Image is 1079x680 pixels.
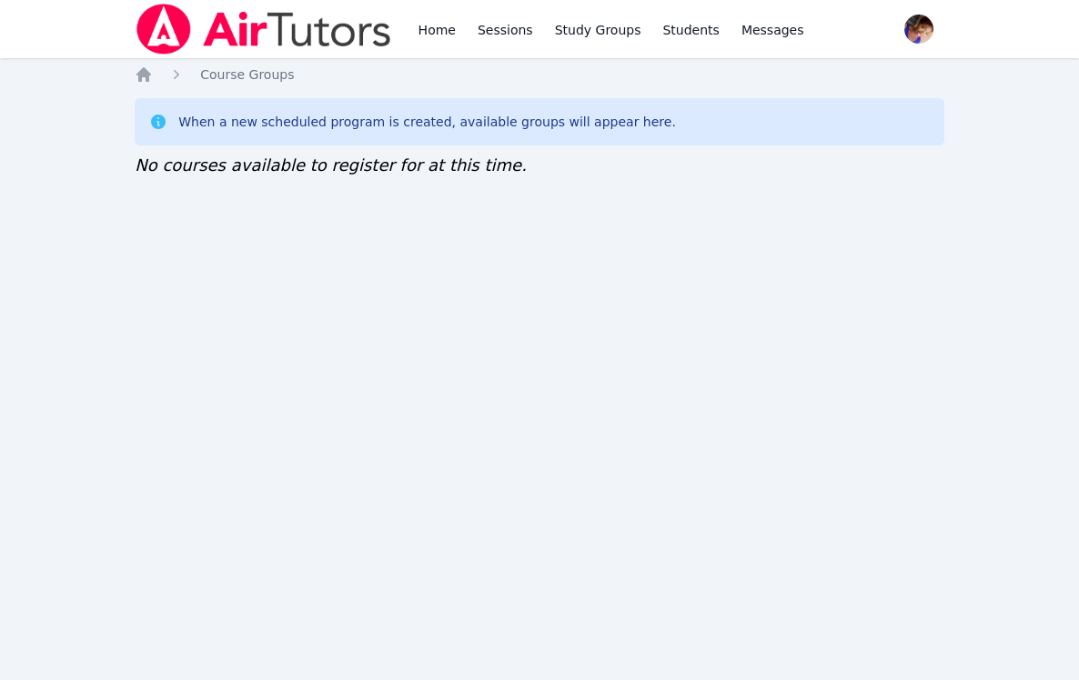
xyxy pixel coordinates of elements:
a: Course Groups [200,65,294,84]
img: Air Tutors [135,4,392,55]
span: Messages [741,21,804,39]
span: No courses available to register for at this time. [135,155,527,175]
div: When a new scheduled program is created, available groups will appear here. [178,113,676,131]
span: Course Groups [200,67,294,82]
nav: Breadcrumb [135,65,944,84]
